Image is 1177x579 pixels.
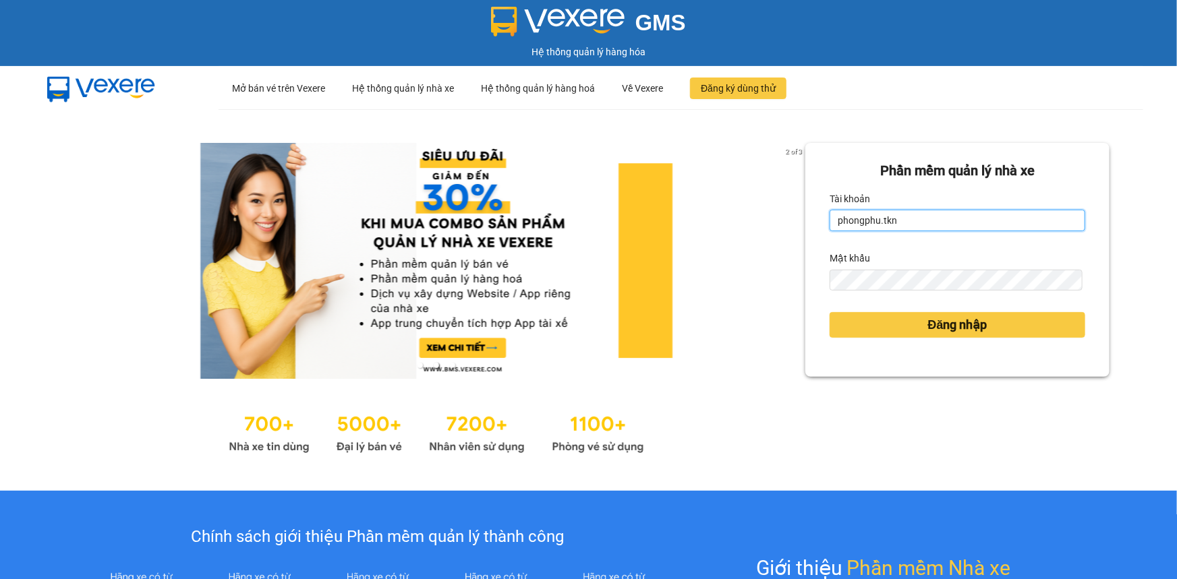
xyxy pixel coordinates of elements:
[82,524,672,550] div: Chính sách giới thiệu Phần mềm quản lý thành công
[830,210,1085,231] input: Tài khoản
[67,143,86,379] button: previous slide / item
[928,315,987,334] span: Đăng nhập
[786,143,805,379] button: next slide / item
[701,81,776,96] span: Đăng ký dùng thử
[418,363,423,368] li: slide item 1
[830,160,1085,181] div: Phần mềm quản lý nhà xe
[690,78,786,99] button: Đăng ký dùng thử
[491,7,625,36] img: logo 2
[491,20,686,31] a: GMS
[782,143,805,160] p: 2 of 3
[352,67,454,110] div: Hệ thống quản lý nhà xe
[830,188,870,210] label: Tài khoản
[622,67,663,110] div: Về Vexere
[635,10,686,35] span: GMS
[450,363,455,368] li: slide item 3
[434,363,439,368] li: slide item 2
[830,270,1083,291] input: Mật khẩu
[481,67,595,110] div: Hệ thống quản lý hàng hoá
[830,312,1085,338] button: Đăng nhập
[34,66,169,111] img: mbUUG5Q.png
[229,406,644,457] img: Statistics.png
[830,247,870,269] label: Mật khẩu
[3,44,1174,59] div: Hệ thống quản lý hàng hóa
[232,67,325,110] div: Mở bán vé trên Vexere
